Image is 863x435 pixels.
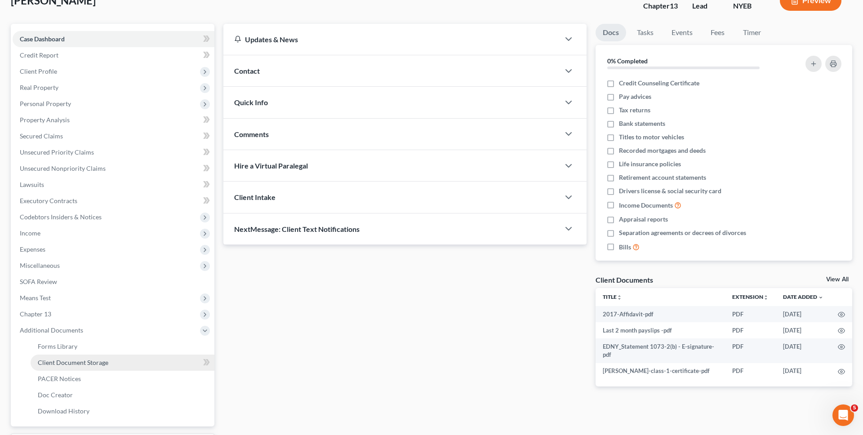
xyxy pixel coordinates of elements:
i: unfold_more [763,295,769,300]
a: Client Document Storage [31,355,214,371]
a: Extensionunfold_more [732,293,769,300]
a: View All [826,276,849,283]
span: 5 [851,404,858,412]
span: Case Dashboard [20,35,65,43]
span: NextMessage: Client Text Notifications [234,225,360,233]
a: Fees [703,24,732,41]
span: Retirement account statements [619,173,706,182]
td: [DATE] [776,306,831,322]
a: PACER Notices [31,371,214,387]
a: Events [664,24,700,41]
td: PDF [725,306,776,322]
div: Client Documents [596,275,653,284]
span: Recorded mortgages and deeds [619,146,706,155]
a: Unsecured Nonpriority Claims [13,160,214,177]
span: Comments [234,130,269,138]
span: Pay advices [619,92,651,101]
td: 2017-Affidavit-pdf [596,306,725,322]
td: EDNY_Statement 1073-2(b) - E-signature-pdf [596,338,725,363]
span: Miscellaneous [20,262,60,269]
a: Download History [31,403,214,419]
span: Expenses [20,245,45,253]
span: Additional Documents [20,326,83,334]
span: Income [20,229,40,237]
span: Executory Contracts [20,197,77,204]
span: Personal Property [20,100,71,107]
a: SOFA Review [13,274,214,290]
a: Tasks [630,24,661,41]
span: Lawsuits [20,181,44,188]
td: PDF [725,322,776,338]
span: 13 [670,1,678,10]
span: Bank statements [619,119,665,128]
span: Chapter 13 [20,310,51,318]
span: Bills [619,243,631,252]
a: Date Added expand_more [783,293,823,300]
a: Forms Library [31,338,214,355]
i: unfold_more [617,295,622,300]
span: Appraisal reports [619,215,668,224]
a: Titleunfold_more [603,293,622,300]
span: Real Property [20,84,58,91]
span: Doc Creator [38,391,73,399]
a: Property Analysis [13,112,214,128]
span: Credit Counseling Certificate [619,79,699,88]
div: NYEB [733,1,765,11]
span: Life insurance policies [619,160,681,169]
span: Quick Info [234,98,268,107]
span: Titles to motor vehicles [619,133,684,142]
span: Client Document Storage [38,359,108,366]
span: SOFA Review [20,278,57,285]
a: Lawsuits [13,177,214,193]
i: expand_more [818,295,823,300]
span: Drivers license & social security card [619,186,721,195]
td: [DATE] [776,338,831,363]
span: Separation agreements or decrees of divorces [619,228,746,237]
a: Timer [736,24,768,41]
div: Chapter [643,1,678,11]
span: Income Documents [619,201,673,210]
td: [DATE] [776,322,831,338]
a: Executory Contracts [13,193,214,209]
span: Unsecured Priority Claims [20,148,94,156]
strong: 0% Completed [607,57,648,65]
td: PDF [725,338,776,363]
span: Secured Claims [20,132,63,140]
td: Last 2 month payslips -pdf [596,322,725,338]
span: Contact [234,67,260,75]
span: Forms Library [38,342,77,350]
a: Docs [596,24,626,41]
span: Property Analysis [20,116,70,124]
span: Codebtors Insiders & Notices [20,213,102,221]
span: Client Intake [234,193,276,201]
td: PDF [725,363,776,379]
span: Client Profile [20,67,57,75]
a: Case Dashboard [13,31,214,47]
span: Unsecured Nonpriority Claims [20,164,106,172]
span: Download History [38,407,89,415]
iframe: Intercom live chat [832,404,854,426]
div: Updates & News [234,35,549,44]
a: Secured Claims [13,128,214,144]
a: Doc Creator [31,387,214,403]
span: Hire a Virtual Paralegal [234,161,308,170]
a: Unsecured Priority Claims [13,144,214,160]
span: Means Test [20,294,51,302]
span: Tax returns [619,106,650,115]
td: [PERSON_NAME]-class-1-certificate-pdf [596,363,725,379]
div: Lead [692,1,719,11]
span: Credit Report [20,51,58,59]
td: [DATE] [776,363,831,379]
span: PACER Notices [38,375,81,382]
a: Credit Report [13,47,214,63]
